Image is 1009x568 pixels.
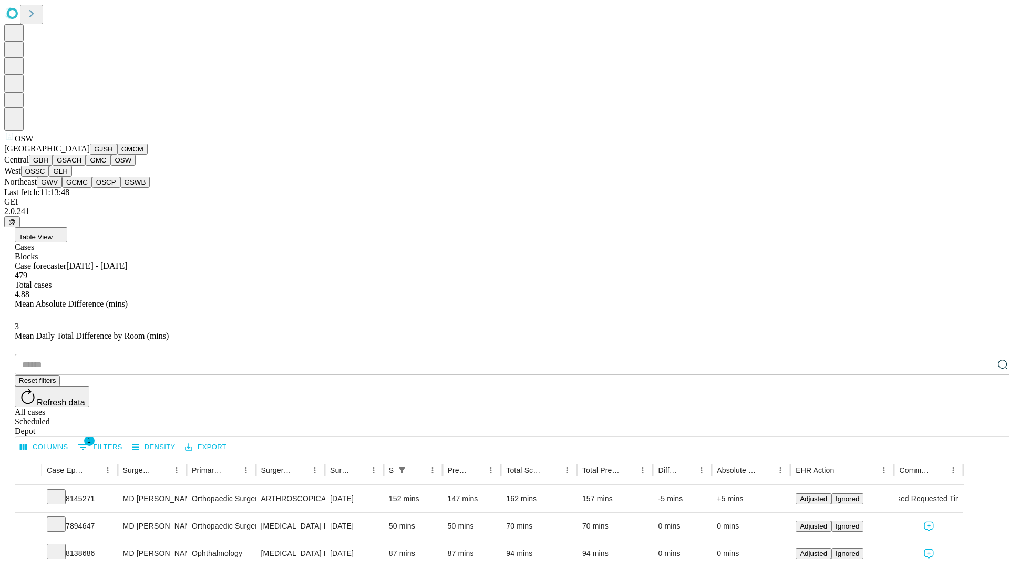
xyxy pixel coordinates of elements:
div: Surgery Date [330,466,351,474]
button: Ignored [831,493,863,504]
div: Orthopaedic Surgery [192,513,250,540]
div: Orthopaedic Surgery [192,485,250,512]
button: Select columns [17,439,71,455]
div: 87 mins [448,540,496,567]
div: [MEDICAL_DATA] MEDIAL OR LATERAL MENISCECTOMY [261,513,320,540]
button: Sort [410,463,425,478]
button: Menu [877,463,891,478]
button: Expand [20,518,36,536]
button: GSACH [53,155,86,166]
div: 0 mins [658,540,706,567]
span: Adjusted [800,495,827,503]
div: 8138686 [47,540,112,567]
div: GEI [4,197,1005,207]
div: Absolute Difference [717,466,757,474]
button: Sort [224,463,239,478]
div: 70 mins [506,513,572,540]
div: Predicted In Room Duration [448,466,468,474]
div: Case Epic Id [47,466,85,474]
div: Ophthalmology [192,540,250,567]
div: 152 mins [389,485,437,512]
span: Ignored [836,522,859,530]
div: +5 mins [717,485,785,512]
div: 8145271 [47,485,112,512]
span: Ignored [836,550,859,557]
span: Adjusted [800,550,827,557]
div: 0 mins [717,540,785,567]
button: Menu [169,463,184,478]
span: Table View [19,233,53,241]
button: OSW [111,155,136,166]
button: GJSH [90,144,117,155]
button: GBH [29,155,53,166]
span: [GEOGRAPHIC_DATA] [4,144,90,153]
button: Show filters [75,439,125,455]
button: Menu [425,463,440,478]
div: 50 mins [389,513,437,540]
span: Central [4,155,29,164]
button: GLH [49,166,71,177]
button: Expand [20,545,36,563]
span: Refresh data [37,398,85,407]
button: Sort [679,463,694,478]
button: Density [129,439,178,455]
span: @ [8,218,16,226]
button: Expand [20,490,36,509]
div: 162 mins [506,485,572,512]
button: OSCP [92,177,120,188]
button: GCMC [62,177,92,188]
div: 0 mins [717,513,785,540]
span: Used Requested Time [891,485,965,512]
button: Adjusted [796,548,831,559]
div: ARTHROSCOPICALLY AIDED ACL RECONSTRUCTION [261,485,320,512]
button: Show filters [395,463,409,478]
span: [DATE] - [DATE] [66,261,127,270]
button: OSSC [21,166,49,177]
div: 147 mins [448,485,496,512]
button: Ignored [831,548,863,559]
span: Northeast [4,177,37,186]
button: GSWB [120,177,150,188]
span: OSW [15,134,34,143]
div: Total Predicted Duration [582,466,620,474]
button: Menu [946,463,961,478]
div: 70 mins [582,513,648,540]
div: [DATE] [330,485,378,512]
span: Ignored [836,495,859,503]
div: 87 mins [389,540,437,567]
span: Adjusted [800,522,827,530]
button: Menu [635,463,650,478]
button: Sort [931,463,946,478]
div: 7894647 [47,513,112,540]
div: 0 mins [658,513,706,540]
span: 4.88 [15,290,29,299]
button: Sort [545,463,560,478]
div: Surgery Name [261,466,292,474]
button: GMC [86,155,110,166]
button: Sort [155,463,169,478]
button: Sort [758,463,773,478]
button: Sort [293,463,307,478]
div: Comments [899,466,930,474]
div: EHR Action [796,466,834,474]
span: Total cases [15,280,52,289]
button: Sort [469,463,483,478]
button: Export [182,439,229,455]
button: Ignored [831,521,863,532]
button: Sort [621,463,635,478]
button: Reset filters [15,375,60,386]
span: Case forecaster [15,261,66,270]
span: 479 [15,271,27,280]
span: Mean Absolute Difference (mins) [15,299,128,308]
div: 50 mins [448,513,496,540]
button: Menu [239,463,253,478]
button: Menu [483,463,498,478]
span: Last fetch: 11:13:48 [4,188,69,197]
button: Menu [366,463,381,478]
div: [DATE] [330,540,378,567]
button: Refresh data [15,386,89,407]
button: Sort [352,463,366,478]
button: Table View [15,227,67,242]
span: 1 [84,435,95,446]
div: [DATE] [330,513,378,540]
